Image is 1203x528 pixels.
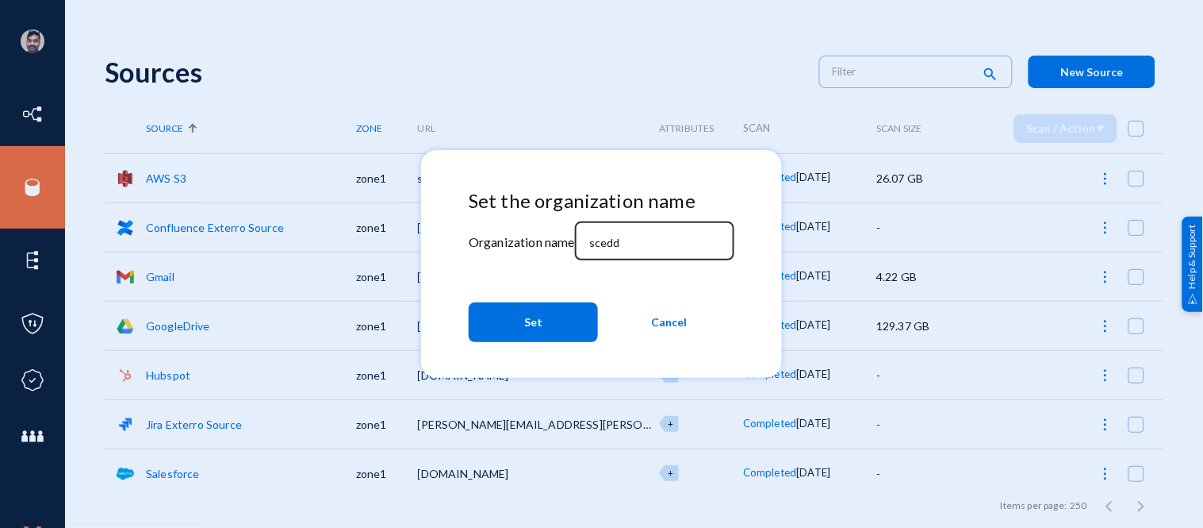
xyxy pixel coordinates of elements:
[652,308,688,337] span: Cancel
[469,190,734,213] h4: Set the organization name
[604,303,734,342] button: Cancel
[524,308,542,337] span: Set
[469,234,575,249] mat-label: Organization name
[469,303,598,342] button: Set
[589,236,726,250] input: Organization name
